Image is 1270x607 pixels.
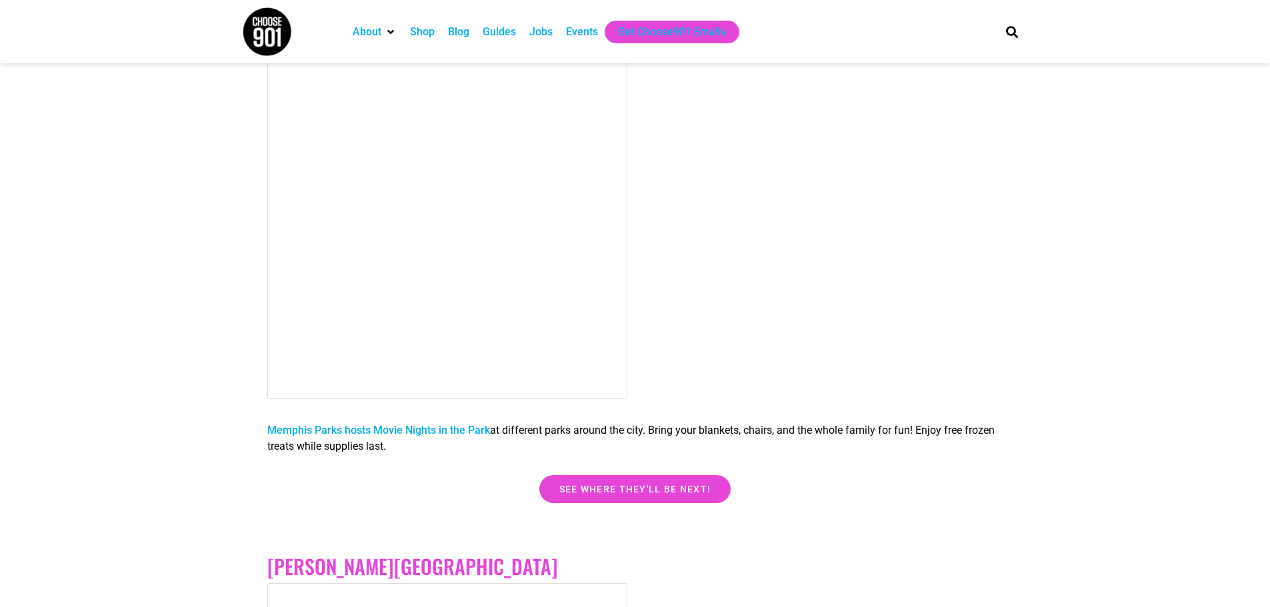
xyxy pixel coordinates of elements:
span: See where they'll be next! [559,484,711,494]
a: Get Choose901 Emails [618,24,726,40]
a: [PERSON_NAME][GEOGRAPHIC_DATA] [267,551,558,581]
a: About [353,24,381,40]
a: Shop [410,24,435,40]
a: Guides [483,24,516,40]
nav: Main nav [346,21,983,43]
p: at different parks around the city. Bring your blankets, chairs, and the whole family for fun! En... [267,422,1003,454]
div: About [346,21,403,43]
div: Search [1001,21,1023,43]
a: Jobs [529,24,553,40]
a: Memphis Parks hosts Movie Nights in the Park [267,424,490,436]
a: Events [566,24,598,40]
a: Blog [448,24,469,40]
a: See where they'll be next! [539,475,731,503]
